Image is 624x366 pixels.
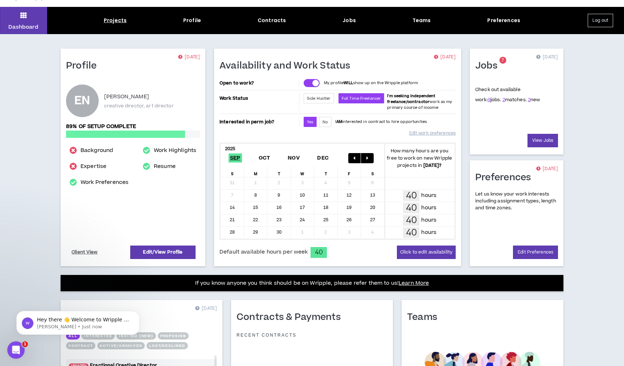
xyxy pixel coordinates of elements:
[421,192,436,200] p: hours
[219,93,297,103] p: Work Status
[130,246,196,259] a: Edit/View Profile
[324,80,418,86] p: My profile show up on the Wripple platform
[421,204,436,212] p: hours
[286,153,301,163] span: Nov
[499,57,506,64] sup: 7
[412,17,431,24] div: Teams
[66,85,99,117] div: emil n.
[66,60,102,72] h1: Profile
[475,191,558,212] p: Let us know your work interests including assignment types, length and time zones.
[338,166,361,177] div: F
[219,80,297,86] p: Open to work?
[81,178,128,187] a: Work Preferences
[7,341,25,359] iframe: Intercom live chat
[267,166,291,177] div: T
[225,145,235,152] b: 2025
[219,60,356,72] h1: Availability and Work Status
[361,166,385,177] div: S
[409,127,456,140] a: Edit work preferences
[314,166,338,177] div: T
[229,153,242,163] span: Sep
[399,279,429,287] a: Learn More
[291,166,315,177] div: W
[158,332,189,340] button: Proposing
[336,119,342,124] strong: AM
[237,332,297,338] p: Recent Contracts
[335,119,427,125] p: I interested in contract to hire opportunities
[487,17,520,24] div: Preferences
[421,229,436,237] p: hours
[387,93,452,110] span: work as my primary source of income
[258,17,286,24] div: Contracts
[488,96,501,103] span: jobs.
[502,96,527,103] span: matches.
[66,123,200,131] p: 89% of setup complete
[104,103,174,109] p: creative director, art director
[344,80,353,86] strong: WILL
[70,246,99,259] a: Client View
[387,93,435,104] b: I'm seeking independent freelance/contractor
[528,96,530,103] a: 2
[421,216,436,224] p: hours
[423,162,442,169] b: [DATE] ?
[8,23,38,31] p: Dashboard
[74,95,90,106] div: EN
[195,305,217,312] p: [DATE]
[407,312,443,323] h1: Teams
[147,342,188,349] button: Lost/Declined
[81,162,106,171] a: Expertise
[316,153,330,163] span: Dec
[527,134,558,147] a: View Jobs
[536,165,558,173] p: [DATE]
[323,119,328,125] span: No
[183,17,201,24] div: Profile
[5,296,151,346] iframe: Intercom notifications message
[219,117,297,127] p: Interested in perm job?
[104,17,127,24] div: Projects
[221,166,244,177] div: S
[219,248,308,256] span: Default available hours per week
[307,119,313,125] span: Yes
[307,96,331,101] span: Side Hustler
[397,246,456,259] button: Click to edit availability
[475,172,537,184] h1: Preferences
[104,92,149,101] p: [PERSON_NAME]
[385,147,455,169] p: How many hours are you free to work on new Wripple projects in
[475,86,540,103] p: Check out available work:
[22,341,28,347] span: 1
[528,96,540,103] span: new
[434,54,456,61] p: [DATE]
[195,279,429,288] p: If you know anyone you think should be on Wripple, please refer them to us!
[502,96,505,103] a: 2
[81,146,113,155] a: Background
[244,166,268,177] div: M
[513,246,558,259] a: Edit Preferences
[178,54,200,61] p: [DATE]
[475,60,503,72] h1: Jobs
[342,17,356,24] div: Jobs
[588,14,613,27] button: Log out
[237,312,346,323] h1: Contracts & Payments
[257,153,272,163] span: Oct
[536,54,558,61] p: [DATE]
[154,146,196,155] a: Work Highlights
[488,96,490,103] a: 9
[154,162,176,171] a: Resume
[501,57,504,63] span: 7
